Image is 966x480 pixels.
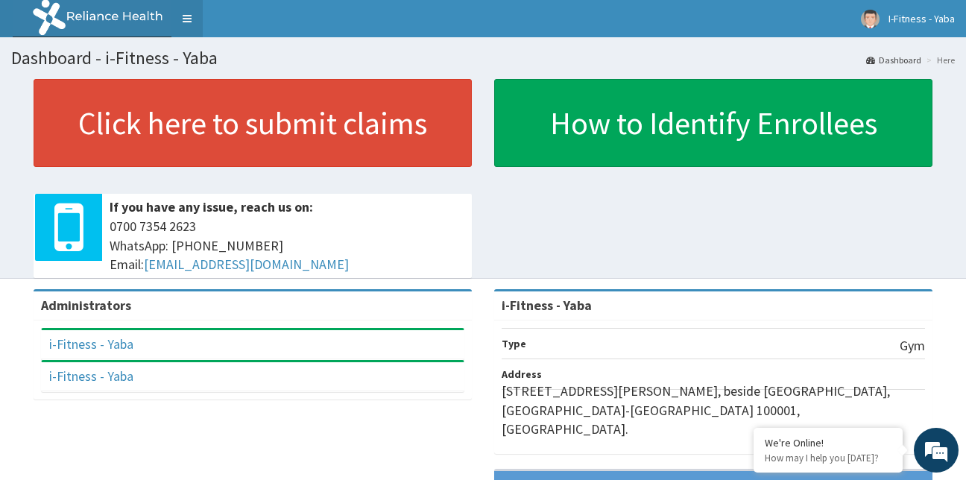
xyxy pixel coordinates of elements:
div: We're Online! [765,436,891,449]
span: We're online! [86,145,206,295]
a: i-Fitness - Yaba [49,335,133,353]
img: User Image [861,10,880,28]
p: How may I help you today? [765,452,891,464]
b: Address [502,367,542,381]
a: Click here to submit claims [34,79,472,167]
b: Type [502,337,526,350]
b: If you have any issue, reach us on: [110,198,313,215]
a: [EMAIL_ADDRESS][DOMAIN_NAME] [144,256,349,273]
b: Administrators [41,297,131,314]
img: d_794563401_company_1708531726252_794563401 [28,75,60,112]
a: Dashboard [866,54,921,66]
a: How to Identify Enrollees [494,79,932,167]
div: Chat with us now [78,83,250,103]
strong: i-Fitness - Yaba [502,297,592,314]
p: Gym [900,336,925,356]
textarea: Type your message and hit 'Enter' [7,320,284,373]
p: [STREET_ADDRESS][PERSON_NAME], beside [GEOGRAPHIC_DATA], [GEOGRAPHIC_DATA]-[GEOGRAPHIC_DATA] 1000... [502,382,925,439]
span: I-Fitness - Yaba [888,12,955,25]
h1: Dashboard - i-Fitness - Yaba [11,48,955,68]
div: Minimize live chat window [244,7,280,43]
a: i-Fitness - Yaba [49,367,133,385]
li: Here [923,54,955,66]
span: 0700 7354 2623 WhatsApp: [PHONE_NUMBER] Email: [110,217,464,274]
